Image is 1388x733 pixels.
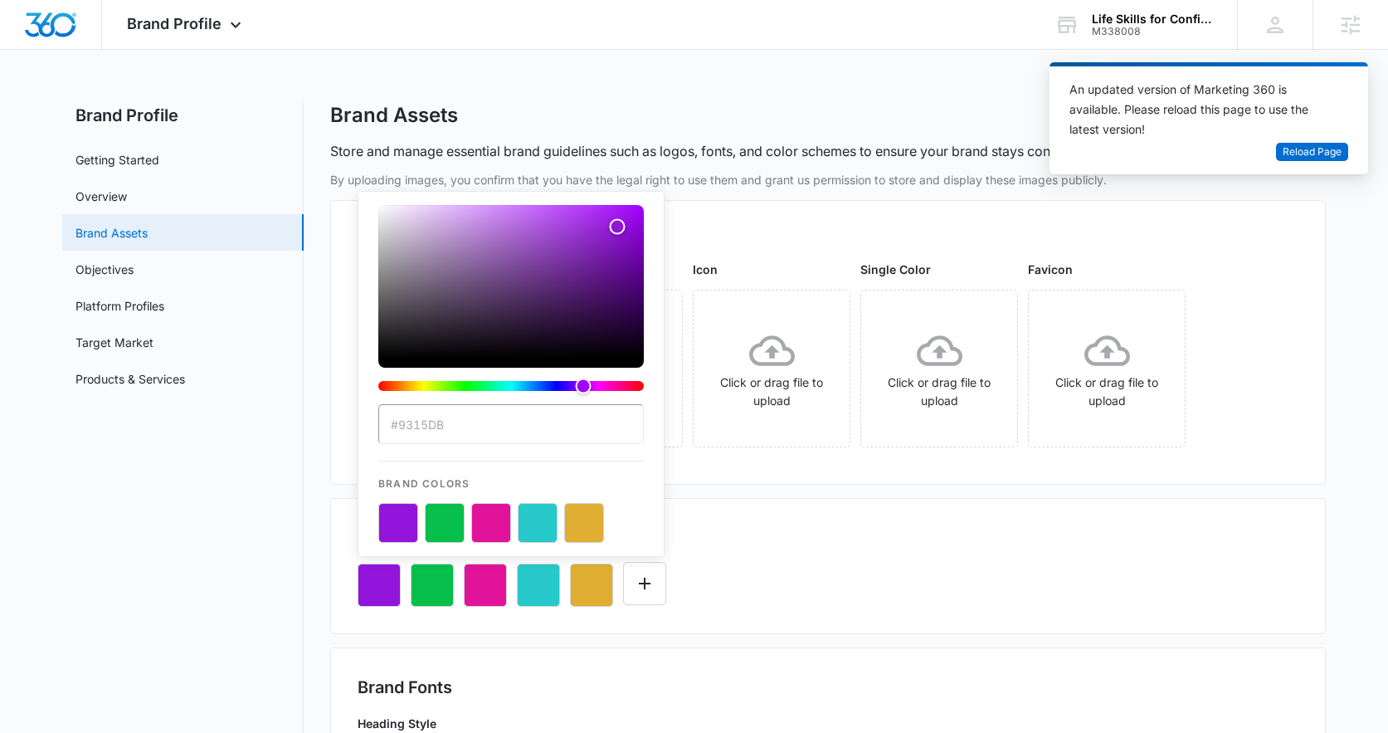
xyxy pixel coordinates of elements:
[860,261,1018,278] p: Single Color
[330,171,1326,188] p: By uploading images, you confirm that you have the legal right to use them and grant us permissio...
[694,291,850,447] span: Click or drag file to upload
[75,151,159,169] a: Getting Started
[358,715,973,732] p: Heading Style
[75,370,185,388] a: Products & Services
[378,205,644,404] div: color-picker
[62,103,304,128] h2: Brand Profile
[75,261,134,278] a: Objectives
[861,291,1017,447] span: Click or drag file to upload
[358,675,1298,700] h2: Brand Fonts
[378,205,644,358] div: Color
[75,224,148,242] a: Brand Assets
[358,227,1298,252] h2: Logos
[1092,12,1213,26] div: account name
[1029,328,1185,410] div: Click or drag file to upload
[378,381,644,391] div: Hue
[1029,291,1185,447] span: Click or drag file to upload
[1069,80,1328,139] div: An updated version of Marketing 360 is available. Please reload this page to use the latest version!
[1092,26,1213,37] div: account id
[75,297,164,315] a: Platform Profiles
[623,562,666,605] button: Edit Color
[378,404,644,444] input: color-picker-input
[378,205,644,543] div: color-picker-container
[330,103,458,128] h1: Brand Assets
[861,328,1017,410] div: Click or drag file to upload
[693,261,850,278] p: Icon
[1283,144,1342,160] span: Reload Page
[75,188,127,205] a: Overview
[330,141,1279,161] p: Store and manage essential brand guidelines such as logos, fonts, and color schemes to ensure you...
[127,15,222,32] span: Brand Profile
[1276,143,1348,162] button: Reload Page
[378,462,644,491] p: Brand Colors
[694,328,850,410] div: Click or drag file to upload
[75,334,153,351] a: Target Market
[1028,261,1186,278] p: Favicon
